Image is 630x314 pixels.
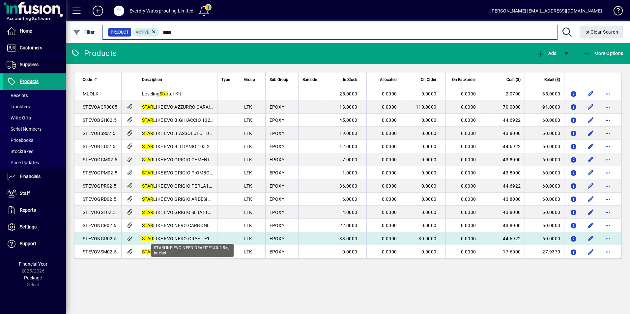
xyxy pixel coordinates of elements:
span: EPOXY [270,196,284,202]
span: LTK [244,144,252,149]
span: 0.0000 [382,236,397,241]
span: Group [244,76,255,83]
a: Write Offs [3,112,66,123]
span: More Options [583,51,623,56]
span: 0.0000 [461,131,476,136]
td: 60.0000 [525,114,564,127]
span: EPOXY [270,131,284,136]
span: STEVOBTT02.5 [83,144,115,149]
a: Transfers [3,101,66,112]
span: 0.0000 [461,183,476,189]
button: Add [535,47,558,59]
span: 0.0000 [382,183,397,189]
button: More Options [582,47,625,59]
td: 60.0000 [525,232,564,245]
span: 0.0000 [461,249,476,254]
button: More options [603,141,613,152]
span: EPOXY [270,249,284,254]
td: 43.8000 [485,166,525,179]
span: 0.0000 [461,118,476,123]
span: STEVOGCM02.5 [83,157,117,162]
button: More options [603,233,613,244]
td: 44.6922 [485,179,525,193]
span: LIKE EVO B.GHIACCIO 102 2.5kg [142,118,223,123]
span: LIKE EVO AZZURRO CARAIBI320 5kg bucket [142,104,247,110]
a: Receipts [3,90,66,101]
span: LTK [244,223,252,228]
td: 43.8000 [485,206,525,219]
span: 0.0000 [421,249,437,254]
span: LIKE EVO GRIGIO CEMENTO125 2.5kg bucket [142,157,250,162]
div: In Stock [331,76,363,83]
a: Settings [3,219,66,235]
span: 0.0000 [461,144,476,149]
button: Edit [586,154,596,165]
span: 0.0000 [382,223,397,228]
span: Support [20,241,36,246]
span: EPOXY [270,157,284,162]
em: STAR [142,144,153,149]
span: Cost ($) [506,76,521,83]
span: STEVOGPM02.5 [83,170,117,175]
button: Profile [108,5,129,17]
button: Add [87,5,108,17]
span: 33.0000 [339,236,357,241]
button: More options [603,154,613,165]
span: Code [83,76,92,83]
span: Staff [20,191,30,196]
span: 0.0000 [382,210,397,215]
em: STAR [142,196,153,202]
td: 44.6922 [485,114,525,127]
span: EPOXY [270,223,284,228]
span: STEVONGR02.5 [83,236,117,241]
span: EPOXY [270,210,284,215]
span: 0.0000 [421,157,437,162]
span: 0.0000 [461,157,476,162]
em: STAR [142,118,153,123]
em: STAR [142,170,153,175]
td: 60.0000 [525,166,564,179]
a: Support [3,236,66,252]
span: 0.0000 [421,196,437,202]
button: More options [603,89,613,99]
span: EPOXY [270,183,284,189]
span: STEVOACR0005 [83,104,117,110]
span: LTK [244,236,252,241]
div: Type [221,76,236,83]
span: Reports [20,207,36,213]
em: STAR [142,131,153,136]
a: Home [3,23,66,39]
span: 110.0000 [416,104,436,110]
span: LTK [244,157,252,162]
span: Barcode [302,76,317,83]
span: 0.0000 [461,210,476,215]
a: Pricebooks [3,135,66,146]
span: 13.0000 [339,104,357,110]
span: LTK [244,196,252,202]
span: On Order [421,76,436,83]
button: More options [603,128,613,139]
div: Description [142,76,213,83]
span: LIKE EVO VERDE SMERALDO 410 2.5kg bucket [142,249,252,254]
a: Customers [3,40,66,56]
a: Staff [3,185,66,202]
span: 12.0000 [339,144,357,149]
span: Receipts [7,93,28,98]
span: Allocated [380,76,397,83]
span: Customers [20,45,42,50]
span: 7.0000 [342,157,358,162]
span: 1.0000 [342,170,358,175]
span: 0.0000 [382,157,397,162]
span: 0.0000 [421,223,437,228]
div: Barcode [302,76,323,83]
span: Pricebooks [7,138,33,143]
span: STEVOBGH02.5 [83,118,117,123]
span: Add [537,51,557,56]
span: MLOLK [83,91,99,96]
span: 0.0000 [421,118,437,123]
button: More options [603,168,613,178]
div: [PERSON_NAME] [EMAIL_ADDRESS][DOMAIN_NAME] [490,6,602,16]
span: LIKE EVO GRIGIO PERLA110 2.5kg bucket [142,183,243,189]
span: LTK [244,104,252,110]
td: 60.0000 [525,179,564,193]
